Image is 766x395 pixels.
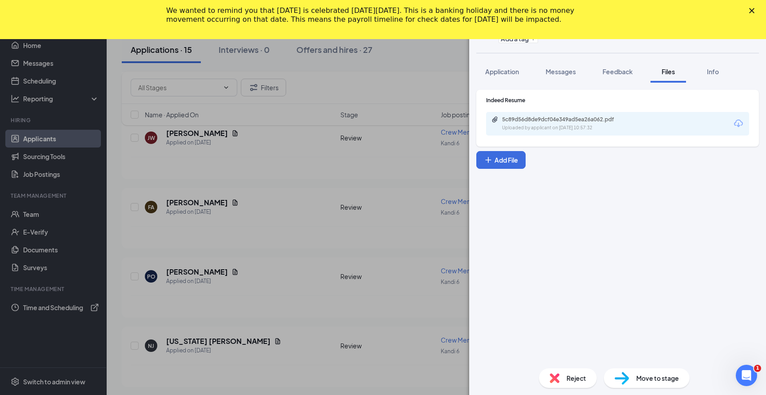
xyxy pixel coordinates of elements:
[486,96,749,104] div: Indeed Resume
[707,68,719,76] span: Info
[484,156,493,164] svg: Plus
[749,8,758,13] div: Close
[166,6,586,24] div: We wanted to remind you that [DATE] is celebrated [DATE][DATE]. This is a banking holiday and the...
[736,365,757,386] iframe: Intercom live chat
[502,116,626,123] div: 5c89d56d8de9dcf04e349ad5ea26a062.pdf
[502,124,635,132] div: Uploaded by applicant on [DATE] 10:57:32
[636,373,679,383] span: Move to stage
[546,68,576,76] span: Messages
[485,68,519,76] span: Application
[754,365,761,372] span: 1
[476,151,526,169] button: Add FilePlus
[491,116,635,132] a: Paperclip5c89d56d8de9dcf04e349ad5ea26a062.pdfUploaded by applicant on [DATE] 10:57:32
[662,68,675,76] span: Files
[491,116,499,123] svg: Paperclip
[567,373,586,383] span: Reject
[602,68,633,76] span: Feedback
[733,118,744,129] svg: Download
